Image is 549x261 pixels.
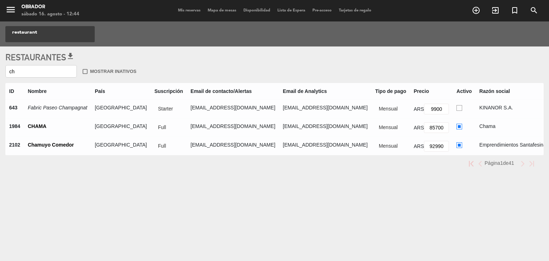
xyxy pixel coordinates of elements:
td: [EMAIL_ADDRESS][DOMAIN_NAME] [279,137,371,156]
span: Mapa de mesas [204,9,240,13]
div: sábado 16. agosto - 12:44 [21,11,79,18]
span: check_box_outline_blank [82,68,88,75]
td: [GEOGRAPHIC_DATA] [91,118,151,137]
img: first.png [469,161,474,167]
td: [EMAIL_ADDRESS][DOMAIN_NAME] [187,99,279,118]
span: ARS [414,143,424,149]
th: 1984 [5,118,24,137]
th: Tipo de pago [371,83,410,99]
i: exit_to_app [491,6,500,15]
a: Chamuyo Comedor [28,142,74,148]
td: [EMAIL_ADDRESS][DOMAIN_NAME] [187,137,279,156]
img: last.png [529,161,534,167]
th: Email de contacto/Alertas [187,83,279,99]
span: ARS [414,125,424,130]
i: search [530,6,538,15]
th: Email de Analytics [279,83,371,99]
th: 643 [5,99,24,118]
th: ID [5,83,24,99]
th: Activo [453,83,476,99]
span: ARS [414,106,424,112]
i: turned_in_not [510,6,519,15]
a: CHAMA [28,123,46,129]
span: Mostrar inativos [90,68,137,75]
img: next.png [520,161,525,167]
div: Obrador [21,4,79,11]
span: restaurant [12,28,37,36]
th: País [91,83,151,99]
th: Fabric Paseo Champagnat [24,99,91,118]
td: [GEOGRAPHIC_DATA] [91,137,151,156]
th: 2102 [5,137,24,156]
span: get_app [66,52,75,60]
td: [EMAIL_ADDRESS][DOMAIN_NAME] [187,118,279,137]
th: Suscripción [150,83,187,99]
th: Nombre [24,83,91,99]
img: prev.png [478,161,483,167]
td: [EMAIL_ADDRESS][DOMAIN_NAME] [279,118,371,137]
input: Buscar por nombre [5,65,77,78]
td: [GEOGRAPHIC_DATA] [91,99,151,118]
h3: Restaurantes [5,52,544,63]
i: add_circle_outline [472,6,480,15]
span: 41 [509,160,514,166]
i: menu [5,4,16,15]
span: Mis reservas [174,9,204,13]
span: Lista de Espera [274,9,309,13]
button: menu [5,4,16,18]
pagination-template: Página de [467,160,536,166]
th: Precio [410,83,453,99]
td: [EMAIL_ADDRESS][DOMAIN_NAME] [279,99,371,118]
span: Pre-acceso [309,9,335,13]
span: Tarjetas de regalo [335,9,375,13]
span: Disponibilidad [240,9,274,13]
span: 1 [500,160,503,166]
